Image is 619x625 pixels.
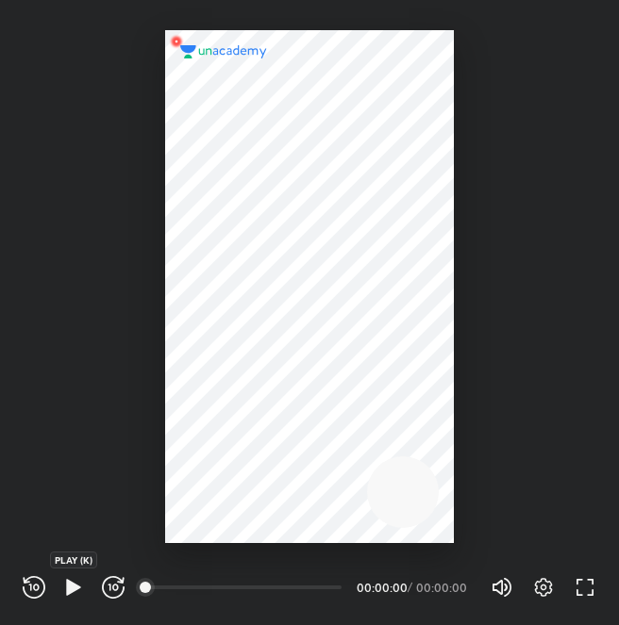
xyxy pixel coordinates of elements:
div: / [408,582,412,593]
img: logo.2a7e12a2.svg [180,45,267,58]
div: 00:00:00 [357,582,404,593]
div: PLAY (K) [50,551,97,568]
div: 00:00:00 [416,582,468,593]
img: wMgqJGBwKWe8AAAAABJRU5ErkJggg== [165,30,188,53]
